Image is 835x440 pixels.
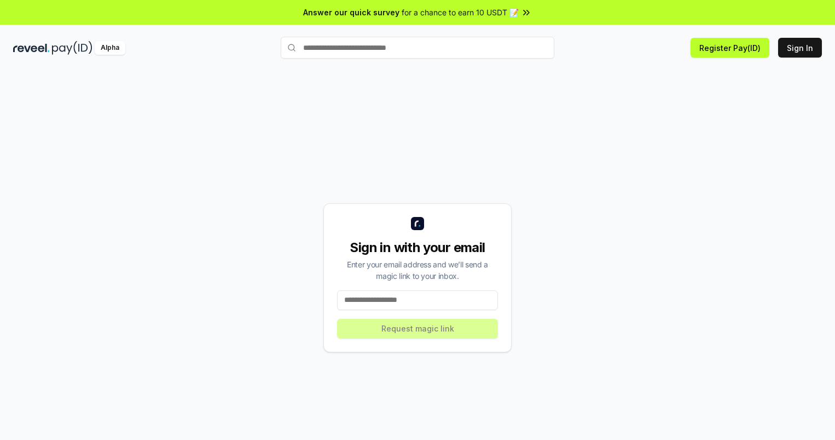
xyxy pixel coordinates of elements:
span: for a chance to earn 10 USDT 📝 [402,7,519,18]
div: Enter your email address and we’ll send a magic link to your inbox. [337,259,498,282]
span: Answer our quick survey [303,7,399,18]
img: logo_small [411,217,424,230]
button: Sign In [778,38,822,58]
img: reveel_dark [13,41,50,55]
img: pay_id [52,41,92,55]
button: Register Pay(ID) [691,38,769,58]
div: Sign in with your email [337,239,498,256]
div: Alpha [95,41,125,55]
